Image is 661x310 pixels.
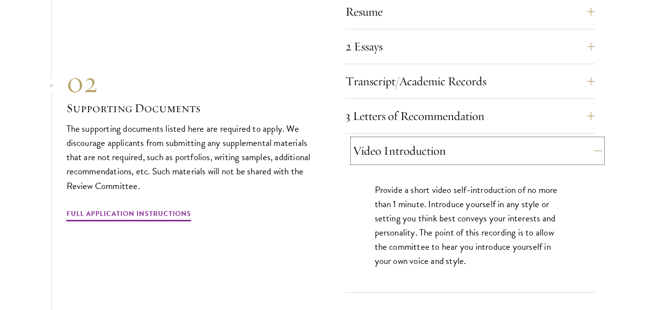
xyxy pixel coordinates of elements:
a: Full Application Instructions [67,208,191,223]
button: Transcript/Academic Records [345,70,595,93]
button: 2 Essays [345,35,595,58]
button: 3 Letters of Recommendation [345,104,595,128]
button: Video Introduction [353,139,602,163]
div: 02 [67,65,316,100]
h3: Supporting Documents [67,100,316,117]
p: Provide a short video self-introduction of no more than 1 minute. Introduce yourself in any style... [375,183,566,268]
p: The supporting documents listed here are required to apply. We discourage applicants from submitt... [67,121,316,192]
